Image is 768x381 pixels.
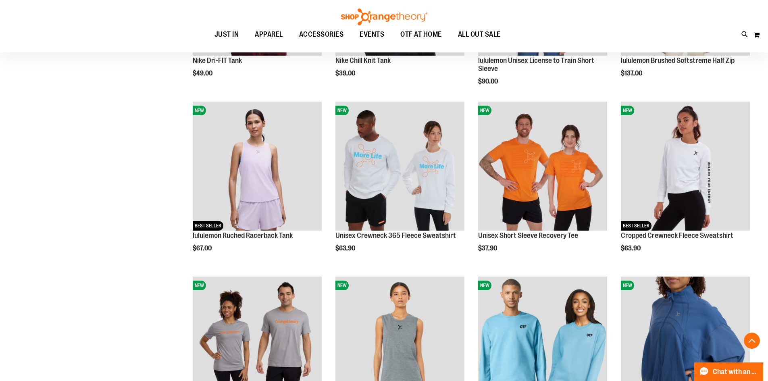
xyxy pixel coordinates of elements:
[193,281,206,290] span: NEW
[335,102,464,231] img: Unisex Crewneck 365 Fleece Sweatshirt
[713,368,758,376] span: Chat with an Expert
[478,78,499,85] span: $90.00
[189,98,326,273] div: product
[335,70,356,77] span: $39.00
[360,25,384,44] span: EVENTS
[193,221,223,231] span: BEST SELLER
[621,70,643,77] span: $137.00
[458,25,501,44] span: ALL OUT SALE
[340,8,429,25] img: Shop Orangetheory
[478,102,607,232] a: Unisex Short Sleeve Recovery TeeNEW
[331,98,468,273] div: product
[621,221,651,231] span: BEST SELLER
[478,245,498,252] span: $37.90
[335,245,356,252] span: $63.90
[193,102,322,231] img: lululemon Ruched Racerback Tank
[193,102,322,232] a: lululemon Ruched Racerback TankNEWBEST SELLER
[255,25,283,44] span: APPAREL
[478,56,594,73] a: lululemon Unisex License to Train Short Sleeve
[400,25,442,44] span: OTF AT HOME
[621,106,634,115] span: NEW
[193,231,293,239] a: lululemon Ruched Racerback Tank
[478,281,491,290] span: NEW
[744,333,760,349] button: Back To Top
[478,106,491,115] span: NEW
[335,231,456,239] a: Unisex Crewneck 365 Fleece Sweatshirt
[621,245,642,252] span: $63.90
[335,281,349,290] span: NEW
[214,25,239,44] span: JUST IN
[478,102,607,231] img: Unisex Short Sleeve Recovery Tee
[621,102,750,232] a: Cropped Crewneck Fleece SweatshirtNEWBEST SELLER
[474,98,611,273] div: product
[335,106,349,115] span: NEW
[193,70,214,77] span: $49.00
[193,56,242,65] a: Nike Dri-FIT Tank
[621,56,735,65] a: lululemon Brushed Softstreme Half Zip
[299,25,344,44] span: ACCESSORIES
[193,245,213,252] span: $67.00
[621,281,634,290] span: NEW
[335,56,391,65] a: Nike Chill Knit Tank
[335,102,464,232] a: Unisex Crewneck 365 Fleece SweatshirtNEW
[478,231,578,239] a: Unisex Short Sleeve Recovery Tee
[193,106,206,115] span: NEW
[621,231,733,239] a: Cropped Crewneck Fleece Sweatshirt
[621,102,750,231] img: Cropped Crewneck Fleece Sweatshirt
[617,98,754,273] div: product
[694,362,764,381] button: Chat with an Expert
